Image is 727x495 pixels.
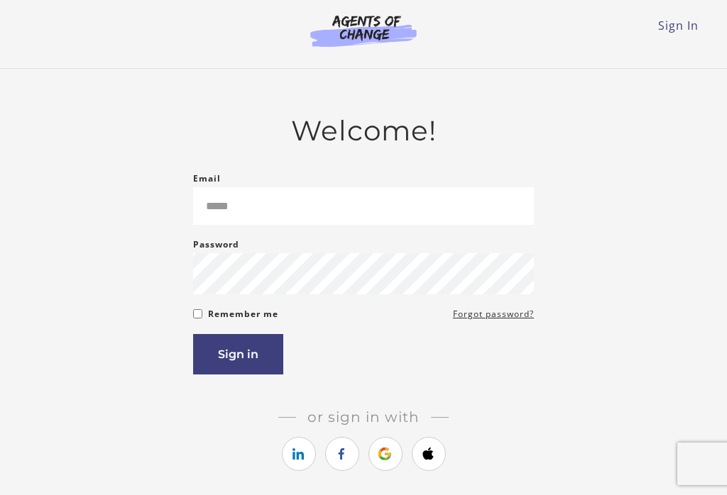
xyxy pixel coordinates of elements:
[282,437,316,471] a: https://courses.thinkific.com/users/auth/linkedin?ss%5Breferral%5D=&ss%5Buser_return_to%5D=&ss%5B...
[193,114,534,148] h2: Welcome!
[208,306,278,323] label: Remember me
[658,18,699,33] a: Sign In
[193,334,283,374] button: Sign in
[193,236,239,253] label: Password
[368,437,403,471] a: https://courses.thinkific.com/users/auth/google?ss%5Breferral%5D=&ss%5Buser_return_to%5D=&ss%5Bvi...
[193,170,221,187] label: Email
[295,14,432,47] img: Agents of Change Logo
[453,306,534,323] a: Forgot password?
[325,437,359,471] a: https://courses.thinkific.com/users/auth/facebook?ss%5Breferral%5D=&ss%5Buser_return_to%5D=&ss%5B...
[296,408,431,426] span: Or sign in with
[412,437,446,471] a: https://courses.thinkific.com/users/auth/apple?ss%5Breferral%5D=&ss%5Buser_return_to%5D=&ss%5Bvis...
